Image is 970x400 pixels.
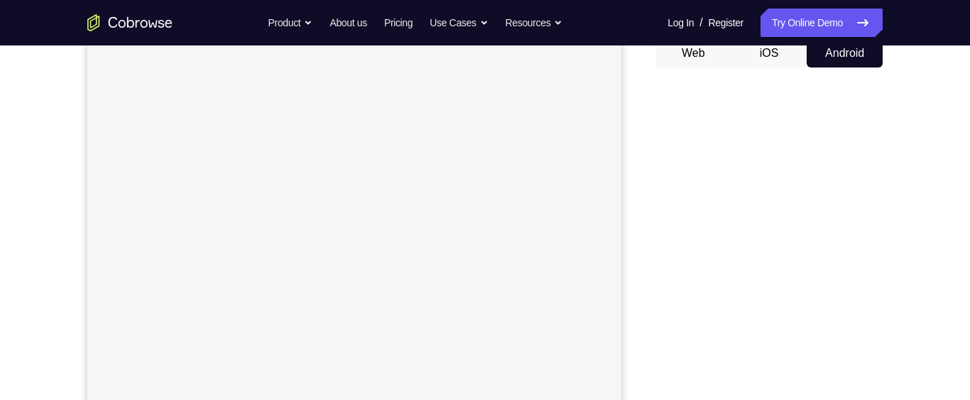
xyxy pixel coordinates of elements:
[384,9,413,37] a: Pricing
[655,39,731,67] button: Web
[667,9,694,37] a: Log In
[506,9,563,37] button: Resources
[731,39,807,67] button: iOS
[430,9,488,37] button: Use Cases
[761,9,883,37] a: Try Online Demo
[329,9,366,37] a: About us
[807,39,883,67] button: Android
[268,9,313,37] button: Product
[709,9,743,37] a: Register
[699,14,702,31] span: /
[87,14,173,31] a: Go to the home page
